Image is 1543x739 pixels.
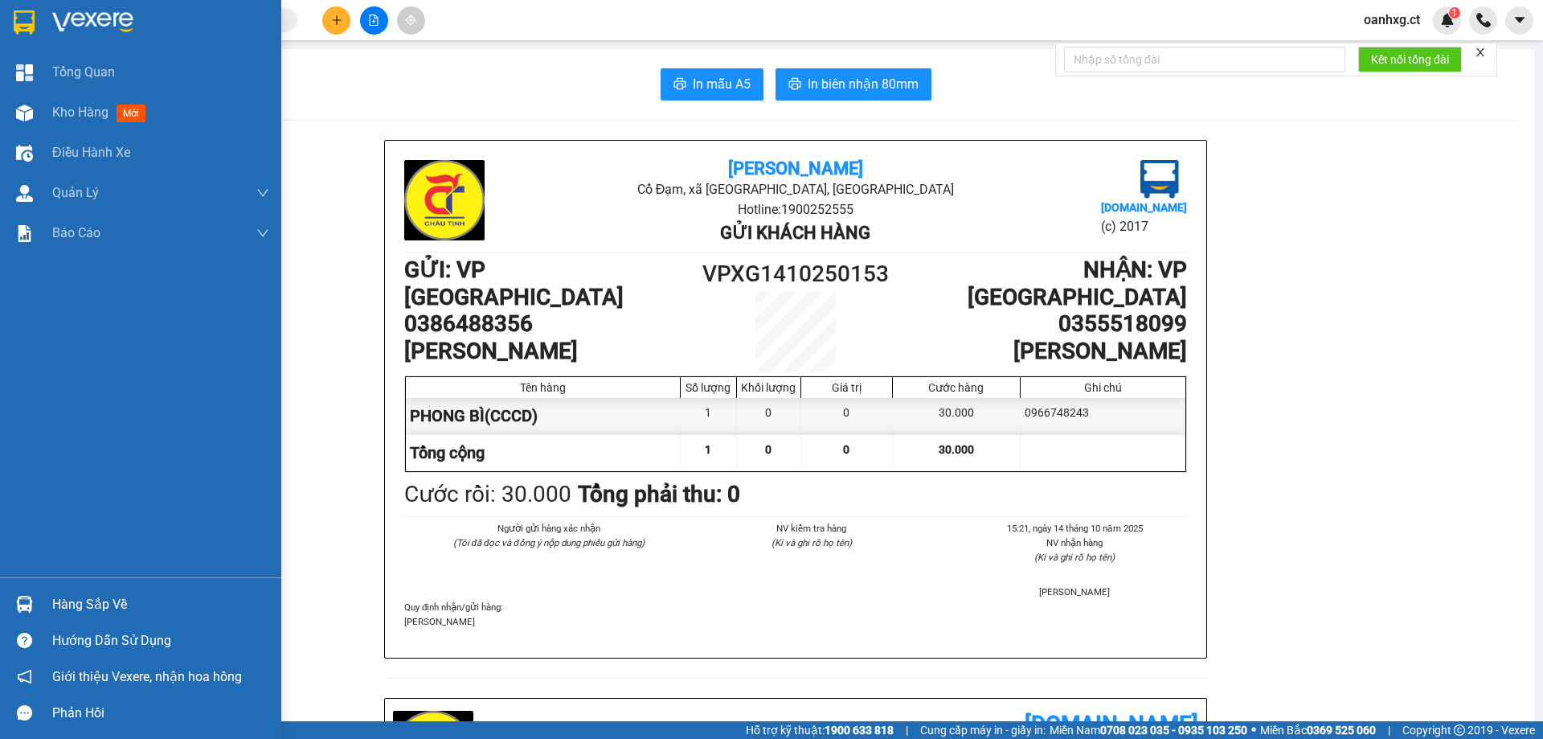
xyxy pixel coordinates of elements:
strong: 1900 633 818 [825,724,894,737]
b: [DOMAIN_NAME] [1101,201,1187,214]
strong: 0369 525 060 [1307,724,1376,737]
span: Giới thiệu Vexere, nhận hoa hồng [52,667,242,687]
i: (Kí và ghi rõ họ tên) [771,537,852,548]
span: ⚪️ [1251,727,1256,733]
img: logo-vxr [14,10,35,35]
span: Tổng Quan [52,62,115,82]
span: Kết nối tổng đài [1371,51,1449,68]
h1: [PERSON_NAME] [404,338,698,365]
li: NV nhận hàng [963,536,1187,550]
span: Báo cáo [52,223,100,243]
span: 30.000 [939,443,974,456]
span: plus [331,14,342,26]
div: Ghi chú [1025,381,1181,394]
div: Phản hồi [52,701,269,725]
div: 30.000 [893,398,1021,434]
div: PHONG BÌ(CCCD) [406,398,681,434]
h1: 0386488356 [404,310,698,338]
b: Gửi khách hàng [720,223,870,243]
h1: VPXG1410250153 [698,257,894,292]
button: aim [397,6,425,35]
span: notification [17,669,32,684]
div: Quy định nhận/gửi hàng : [404,600,1187,629]
div: Cước hàng [897,381,1016,394]
button: plus [322,6,350,35]
span: In biên nhận 80mm [808,74,919,94]
div: 0 [801,398,893,434]
div: Khối lượng [741,381,796,394]
span: oanhxg.ct [1351,10,1433,30]
span: copyright [1454,725,1465,736]
img: icon-new-feature [1440,13,1455,27]
span: Miền Nam [1050,721,1247,739]
b: GỬI : VP [GEOGRAPHIC_DATA] [404,257,624,310]
button: file-add [360,6,388,35]
b: [PERSON_NAME] [728,158,863,179]
span: aim [405,14,416,26]
b: NHẬN : VP [GEOGRAPHIC_DATA] [968,257,1187,310]
div: Số lượng [685,381,732,394]
div: 0966748243 [1021,398,1185,434]
div: Hàng sắp về [52,593,269,617]
span: 1 [705,443,711,456]
p: [PERSON_NAME] [404,614,1187,629]
div: Tên hàng [410,381,676,394]
span: 1 [1451,7,1457,18]
li: Người gửi hàng xác nhận [436,521,661,536]
span: Hỗ trợ kỹ thuật: [746,721,894,739]
span: Miền Bắc [1260,721,1376,739]
span: Quản Lý [52,183,99,203]
span: caret-down [1512,13,1527,27]
span: In mẫu A5 [693,74,751,94]
img: dashboard-icon [16,64,33,81]
b: Tổng phải thu: 0 [578,481,740,507]
input: Nhập số tổng đài [1064,47,1345,72]
button: printerIn mẫu A5 [661,68,763,101]
span: printer [788,77,801,92]
li: Cổ Đạm, xã [GEOGRAPHIC_DATA], [GEOGRAPHIC_DATA] [534,179,1056,199]
img: warehouse-icon [16,145,33,162]
div: Cước rồi : 30.000 [404,477,571,512]
h1: [PERSON_NAME] [894,338,1187,365]
span: printer [673,77,686,92]
img: solution-icon [16,225,33,242]
b: [DOMAIN_NAME] [1025,711,1198,737]
span: down [256,227,269,240]
div: 0 [737,398,801,434]
img: logo.jpg [1140,160,1179,199]
li: Hotline: 1900252555 [534,199,1056,220]
span: | [906,721,908,739]
span: Cung cấp máy in - giấy in: [920,721,1046,739]
li: 15:21, ngày 14 tháng 10 năm 2025 [963,521,1187,536]
img: logo.jpg [404,160,485,240]
div: 1 [681,398,737,434]
img: warehouse-icon [16,596,33,613]
strong: 0708 023 035 - 0935 103 250 [1100,724,1247,737]
i: (Kí và ghi rõ họ tên) [1034,552,1115,563]
button: printerIn biên nhận 80mm [776,68,931,101]
span: | [1388,721,1390,739]
span: Tổng cộng [410,443,485,462]
span: 0 [843,443,849,456]
h1: 0355518099 [894,310,1187,338]
span: mới [117,105,145,122]
span: message [17,705,32,721]
img: phone-icon [1476,13,1491,27]
span: Điều hành xe [52,142,130,162]
sup: 1 [1449,7,1460,18]
span: 0 [765,443,771,456]
span: question-circle [17,633,32,648]
span: close [1475,47,1486,58]
li: [PERSON_NAME] [963,585,1187,599]
i: (Tôi đã đọc và đồng ý nộp dung phiếu gửi hàng) [453,537,645,548]
li: (c) 2017 [1101,216,1187,236]
span: file-add [368,14,379,26]
div: Hướng dẫn sử dụng [52,629,269,653]
span: down [256,187,269,199]
img: warehouse-icon [16,185,33,202]
li: NV kiểm tra hàng [699,521,923,536]
button: caret-down [1505,6,1533,35]
img: warehouse-icon [16,105,33,121]
div: Giá trị [805,381,888,394]
button: Kết nối tổng đài [1358,47,1462,72]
